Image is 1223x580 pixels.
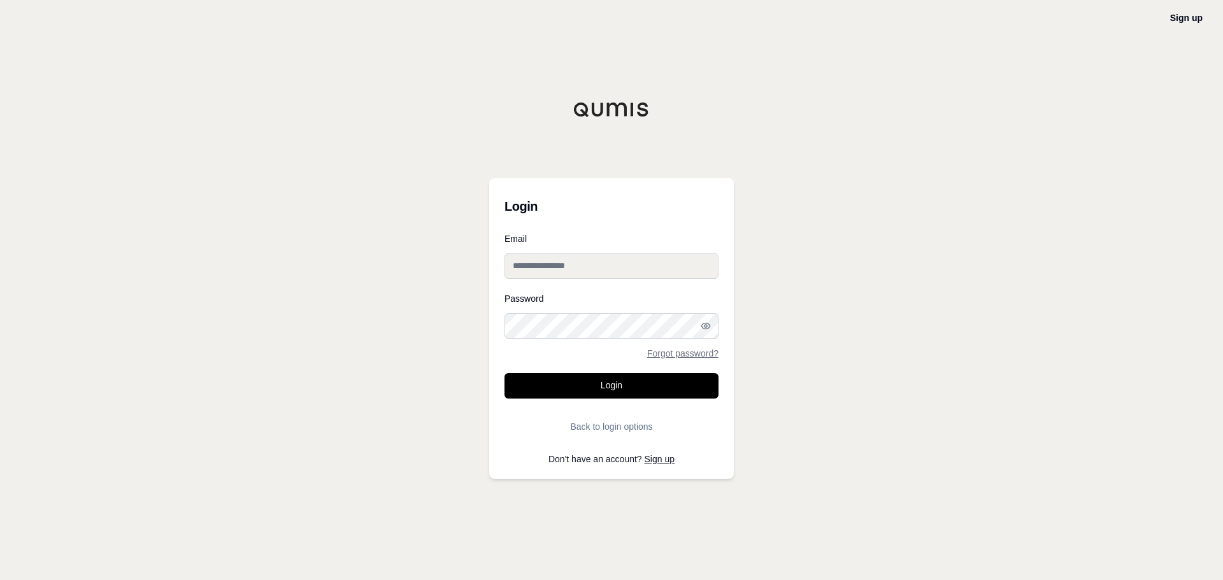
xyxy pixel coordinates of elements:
[504,294,719,303] label: Password
[504,234,719,243] label: Email
[647,349,719,358] a: Forgot password?
[504,455,719,463] p: Don't have an account?
[1170,13,1203,23] a: Sign up
[504,414,719,439] button: Back to login options
[504,194,719,219] h3: Login
[645,454,675,464] a: Sign up
[573,102,650,117] img: Qumis
[504,373,719,399] button: Login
